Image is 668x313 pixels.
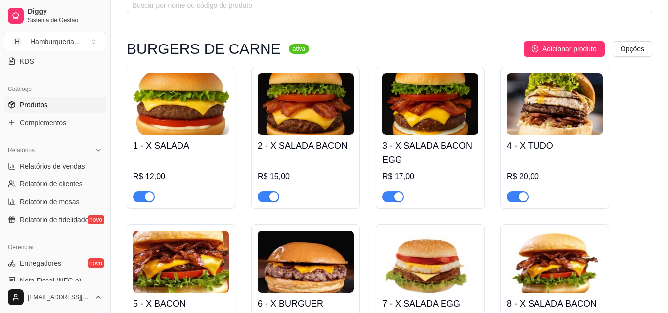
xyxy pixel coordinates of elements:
[4,255,106,271] a: Entregadoresnovo
[20,276,81,286] span: Nota Fiscal (NFC-e)
[382,139,478,167] h4: 3 - X SALADA BACON EGG
[542,44,597,54] span: Adicionar produto
[289,44,309,54] sup: ativa
[4,285,106,309] button: [EMAIL_ADDRESS][DOMAIN_NAME]
[4,239,106,255] div: Gerenciar
[4,273,106,289] a: Nota Fiscal (NFC-e)
[20,179,83,189] span: Relatório de clientes
[133,297,229,311] h4: 5 - X BACON
[133,171,229,182] div: R$ 12,00
[382,231,478,293] img: product-image
[4,81,106,97] div: Catálogo
[20,197,80,207] span: Relatório de mesas
[20,161,85,171] span: Relatórios de vendas
[258,297,354,311] h4: 6 - X BURGUER
[20,56,34,66] span: KDS
[507,171,603,182] div: R$ 20,00
[4,176,106,192] a: Relatório de clientes
[20,100,47,110] span: Produtos
[28,16,102,24] span: Sistema de Gestão
[507,73,603,135] img: product-image
[12,37,22,46] span: H
[4,53,106,69] a: KDS
[258,73,354,135] img: product-image
[613,41,652,57] button: Opções
[8,146,35,154] span: Relatórios
[133,139,229,153] h4: 1 - X SALADA
[532,45,538,52] span: plus-circle
[621,44,644,54] span: Opções
[382,171,478,182] div: R$ 17,00
[20,215,89,224] span: Relatório de fidelidade
[133,73,229,135] img: product-image
[20,118,66,128] span: Complementos
[127,43,281,55] h3: BURGERS DE CARNE
[507,231,603,293] img: product-image
[4,4,106,28] a: DiggySistema de Gestão
[4,158,106,174] a: Relatórios de vendas
[258,171,354,182] div: R$ 15,00
[4,97,106,113] a: Produtos
[4,212,106,227] a: Relatório de fidelidadenovo
[258,139,354,153] h4: 2 - X SALADA BACON
[28,293,90,301] span: [EMAIL_ADDRESS][DOMAIN_NAME]
[28,7,102,16] span: Diggy
[4,115,106,131] a: Complementos
[133,231,229,293] img: product-image
[382,73,478,135] img: product-image
[20,258,61,268] span: Entregadores
[382,297,478,311] h4: 7 - X SALADA EGG
[258,231,354,293] img: product-image
[4,32,106,51] button: Select a team
[30,37,80,46] div: Hamburgueria ...
[507,139,603,153] h4: 4 - X TUDO
[4,194,106,210] a: Relatório de mesas
[524,41,605,57] button: Adicionar produto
